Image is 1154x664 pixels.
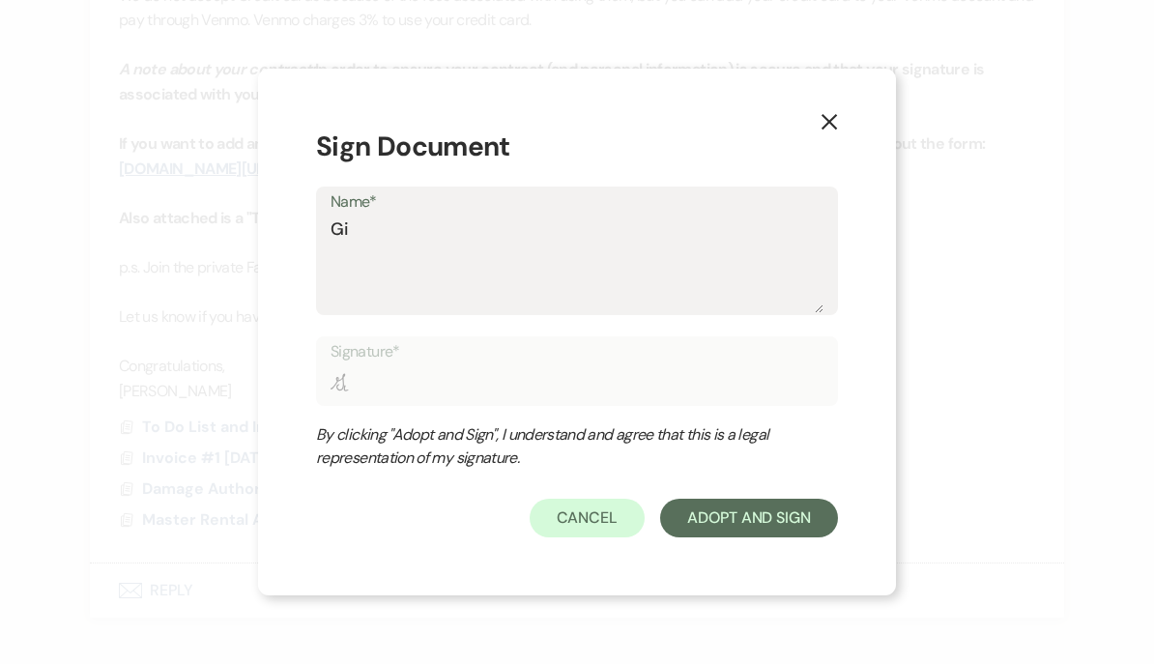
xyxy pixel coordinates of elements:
label: Name* [331,188,823,217]
div: By clicking "Adopt and Sign", I understand and agree that this is a legal representation of my si... [316,423,799,470]
h1: Sign Document [316,127,838,167]
textarea: Gi [331,217,823,313]
button: Cancel [530,499,646,537]
label: Signature* [331,338,823,366]
button: Adopt And Sign [660,499,838,537]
